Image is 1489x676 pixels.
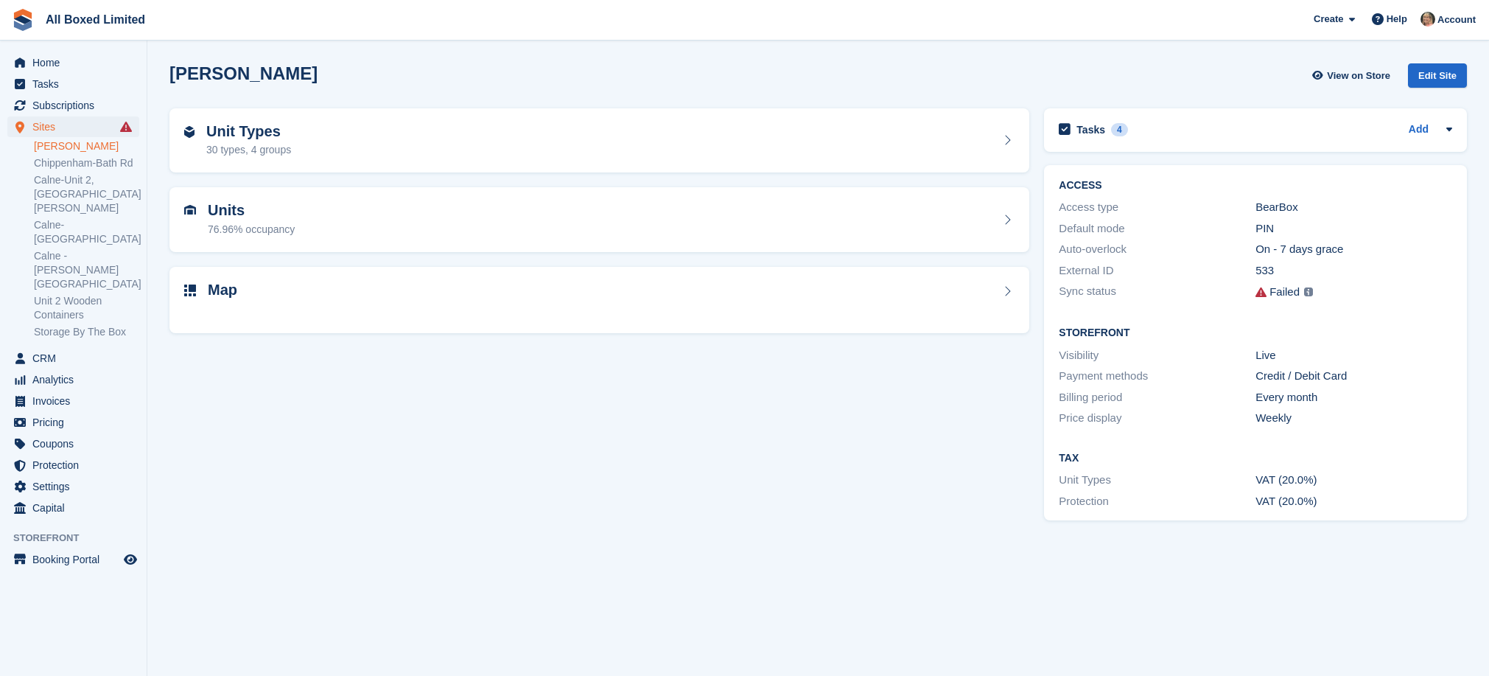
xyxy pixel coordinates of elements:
[1437,13,1476,27] span: Account
[1059,180,1452,192] h2: ACCESS
[1111,123,1128,136] div: 4
[1409,122,1429,139] a: Add
[1059,347,1255,364] div: Visibility
[32,433,121,454] span: Coupons
[1059,389,1255,406] div: Billing period
[32,348,121,369] span: CRM
[122,551,139,568] a: Preview store
[7,348,139,369] a: menu
[1387,12,1407,27] span: Help
[120,121,132,133] i: Smart entry sync failures have occurred
[1314,12,1343,27] span: Create
[1269,284,1300,301] div: Failed
[7,391,139,411] a: menu
[7,412,139,433] a: menu
[1255,199,1452,216] div: BearBox
[7,498,139,518] a: menu
[1408,63,1467,94] a: Edit Site
[7,74,139,94] a: menu
[1255,347,1452,364] div: Live
[34,156,139,170] a: Chippenham-Bath Rd
[34,325,139,339] a: Storage By The Box
[1059,453,1452,464] h2: Tax
[32,116,121,137] span: Sites
[32,95,121,116] span: Subscriptions
[1255,493,1452,510] div: VAT (20.0%)
[7,476,139,497] a: menu
[32,391,121,411] span: Invoices
[32,412,121,433] span: Pricing
[13,531,147,546] span: Storefront
[1255,220,1452,237] div: PIN
[7,433,139,454] a: menu
[32,455,121,475] span: Protection
[34,218,139,246] a: Calne-[GEOGRAPHIC_DATA]
[169,187,1029,252] a: Units 76.96% occupancy
[184,285,196,296] img: map-icn-33ee37083ee616e46c38cad1a60f524a97daa1e2b2c8c0bc3eb3415660979fc1.svg
[1059,493,1255,510] div: Protection
[32,549,121,570] span: Booking Portal
[1059,472,1255,489] div: Unit Types
[1408,63,1467,88] div: Edit Site
[7,455,139,475] a: menu
[34,139,139,153] a: [PERSON_NAME]
[1255,410,1452,427] div: Weekly
[1310,63,1396,88] a: View on Store
[208,222,295,237] div: 76.96% occupancy
[1255,472,1452,489] div: VAT (20.0%)
[1255,262,1452,279] div: 533
[1255,368,1452,385] div: Credit / Debit Card
[32,498,121,518] span: Capital
[208,202,295,219] h2: Units
[1255,389,1452,406] div: Every month
[7,52,139,73] a: menu
[208,282,237,299] h2: Map
[1059,199,1255,216] div: Access type
[1059,327,1452,339] h2: Storefront
[32,52,121,73] span: Home
[7,369,139,390] a: menu
[7,95,139,116] a: menu
[206,123,291,140] h2: Unit Types
[32,74,121,94] span: Tasks
[1059,410,1255,427] div: Price display
[34,294,139,322] a: Unit 2 Wooden Containers
[206,142,291,158] div: 30 types, 4 groups
[169,108,1029,173] a: Unit Types 30 types, 4 groups
[184,126,195,138] img: unit-type-icn-2b2737a686de81e16bb02015468b77c625bbabd49415b5ef34ead5e3b44a266d.svg
[1327,69,1390,83] span: View on Store
[1059,262,1255,279] div: External ID
[169,63,318,83] h2: [PERSON_NAME]
[40,7,151,32] a: All Boxed Limited
[7,116,139,137] a: menu
[1059,220,1255,237] div: Default mode
[169,267,1029,334] a: Map
[34,249,139,291] a: Calne -[PERSON_NAME][GEOGRAPHIC_DATA]
[7,549,139,570] a: menu
[1059,241,1255,258] div: Auto-overlock
[1304,288,1313,296] img: icon-info-grey-7440780725fd019a000dd9b08b2336e03edf1995a4989e88bcd33f0948082b44.svg
[12,9,34,31] img: stora-icon-8386f47178a22dfd0bd8f6a31ec36ba5ce8667c1dd55bd0f319d3a0aa187defe.svg
[34,173,139,215] a: Calne-Unit 2, [GEOGRAPHIC_DATA][PERSON_NAME]
[1255,241,1452,258] div: On - 7 days grace
[1059,368,1255,385] div: Payment methods
[1076,123,1105,136] h2: Tasks
[184,205,196,215] img: unit-icn-7be61d7bf1b0ce9d3e12c5938cc71ed9869f7b940bace4675aadf7bd6d80202e.svg
[1420,12,1435,27] img: Sandie Mills
[32,476,121,497] span: Settings
[1059,283,1255,302] div: Sync status
[32,369,121,390] span: Analytics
